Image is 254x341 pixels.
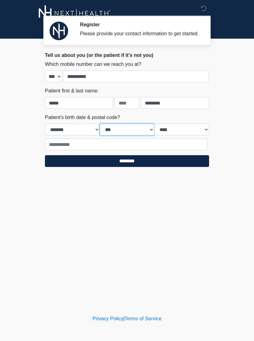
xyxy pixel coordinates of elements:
[45,114,120,121] label: Patient's birth date & postal code?
[93,316,124,321] a: Privacy Policy
[45,52,209,58] h2: Tell us about you (or the patient if it's not you)
[45,87,99,95] label: Patient first & last name:
[39,5,110,22] img: Next-Health Logo
[45,61,141,68] label: Which mobile number can we reach you at?
[125,316,161,321] a: Terms of Service
[123,316,125,321] a: |
[50,22,68,40] img: Agent Avatar
[80,30,200,37] div: Please provide your contact information to get started.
